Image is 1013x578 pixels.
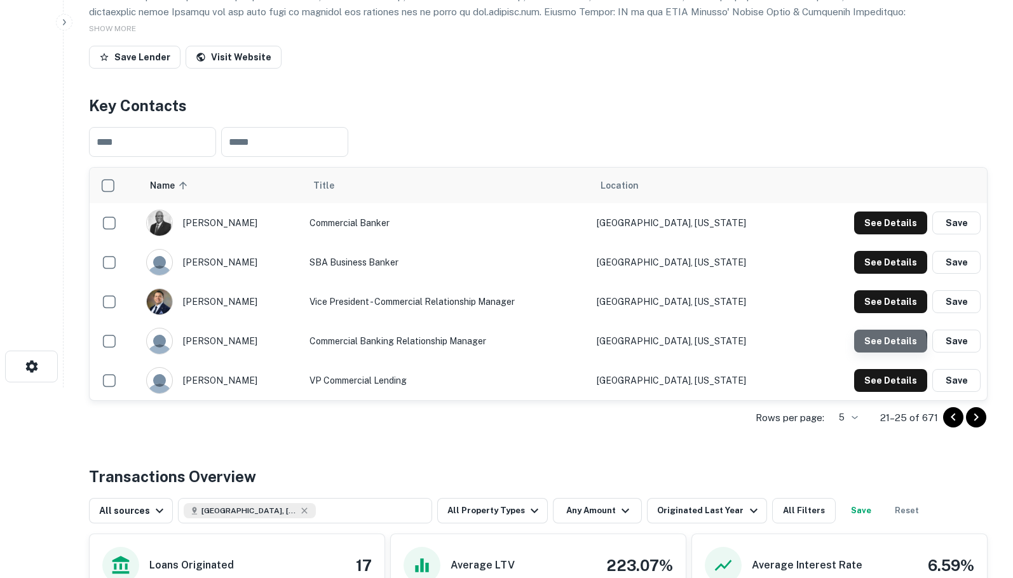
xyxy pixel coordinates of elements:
[313,178,351,193] span: Title
[147,289,172,314] img: 1737814651736
[201,505,297,516] span: [GEOGRAPHIC_DATA], [GEOGRAPHIC_DATA], [GEOGRAPHIC_DATA]
[932,212,981,234] button: Save
[303,203,590,243] td: Commercial Banker
[854,369,927,392] button: See Details
[601,178,639,193] span: Location
[146,328,297,354] div: [PERSON_NAME]
[949,476,1013,537] iframe: Chat Widget
[89,46,180,69] button: Save Lender
[90,168,987,400] div: scrollable content
[356,554,372,577] h4: 17
[89,24,136,33] span: SHOW MORE
[928,554,974,577] h4: 6.59%
[146,367,297,394] div: [PERSON_NAME]
[756,410,824,426] p: Rows per page:
[89,498,173,523] button: All sources
[146,210,297,236] div: [PERSON_NAME]
[606,554,673,577] h4: 223.07%
[854,212,927,234] button: See Details
[303,168,590,203] th: Title
[147,210,172,236] img: 1588701552644
[99,503,167,518] div: All sources
[303,243,590,282] td: SBA Business Banker
[590,168,804,203] th: Location
[178,498,432,523] button: [GEOGRAPHIC_DATA], [GEOGRAPHIC_DATA], [GEOGRAPHIC_DATA]
[303,361,590,400] td: VP Commercial Lending
[147,328,172,354] img: 9c8pery4andzj6ohjkjp54ma2
[966,407,986,427] button: Go to next page
[590,321,804,361] td: [GEOGRAPHIC_DATA], [US_STATE]
[932,330,981,353] button: Save
[887,498,927,523] button: Reset
[752,558,862,573] h6: Average Interest Rate
[451,558,515,573] h6: Average LTV
[89,465,256,488] h4: Transactions Overview
[590,203,804,243] td: [GEOGRAPHIC_DATA], [US_STATE]
[437,498,548,523] button: All Property Types
[647,498,766,523] button: Originated Last Year
[146,288,297,315] div: [PERSON_NAME]
[657,503,761,518] div: Originated Last Year
[89,94,988,117] h4: Key Contacts
[553,498,642,523] button: Any Amount
[303,282,590,321] td: Vice President - Commercial Relationship Manager
[943,407,963,427] button: Go to previous page
[829,408,860,427] div: 5
[590,243,804,282] td: [GEOGRAPHIC_DATA], [US_STATE]
[149,558,234,573] h6: Loans Originated
[932,290,981,313] button: Save
[854,251,927,274] button: See Details
[186,46,282,69] a: Visit Website
[146,249,297,276] div: [PERSON_NAME]
[932,251,981,274] button: Save
[150,178,191,193] span: Name
[590,282,804,321] td: [GEOGRAPHIC_DATA], [US_STATE]
[590,361,804,400] td: [GEOGRAPHIC_DATA], [US_STATE]
[147,250,172,275] img: 9c8pery4andzj6ohjkjp54ma2
[932,369,981,392] button: Save
[140,168,303,203] th: Name
[880,410,938,426] p: 21–25 of 671
[841,498,881,523] button: Save your search to get updates of matches that match your search criteria.
[303,321,590,361] td: Commercial Banking Relationship Manager
[854,290,927,313] button: See Details
[147,368,172,393] img: 9c8pery4andzj6ohjkjp54ma2
[772,498,836,523] button: All Filters
[854,330,927,353] button: See Details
